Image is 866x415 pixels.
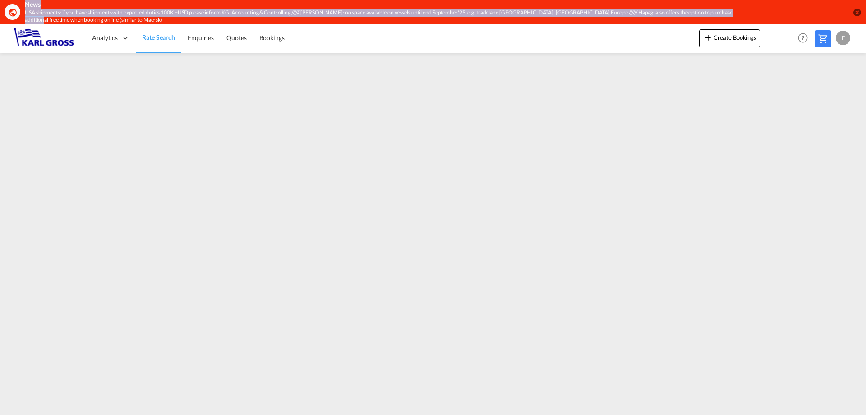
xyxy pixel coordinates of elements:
md-icon: icon-plus 400-fg [703,32,714,43]
a: Enquiries [181,23,220,53]
span: Rate Search [142,33,175,41]
div: Help [795,30,815,47]
a: Bookings [253,23,291,53]
md-icon: icon-earth [8,8,17,17]
span: Bookings [259,34,285,42]
a: Quotes [220,23,253,53]
button: icon-close-circle [852,8,861,17]
div: F [836,31,850,45]
a: Rate Search [136,23,181,53]
span: Enquiries [188,34,214,42]
button: icon-plus 400-fgCreate Bookings [699,29,760,47]
span: Help [795,30,811,46]
span: Quotes [226,34,246,42]
span: Analytics [92,33,118,42]
div: Analytics [86,23,136,53]
img: 3269c73066d711f095e541db4db89301.png [14,28,74,48]
div: USA shipments: if you have shipments with expected duties 100K +USD please inform KGI Accounting ... [25,9,733,24]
